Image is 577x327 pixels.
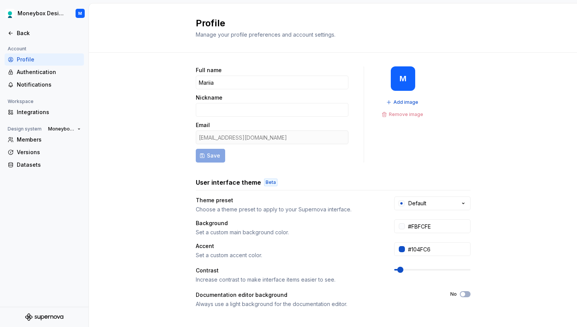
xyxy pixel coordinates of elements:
div: Accent [196,242,380,250]
div: M [78,10,82,16]
a: Authentication [5,66,84,78]
span: Moneybox Design System [48,126,74,132]
input: #FFFFFF [405,219,471,233]
div: Default [408,200,426,207]
label: No [450,291,457,297]
h3: User interface theme [196,178,261,187]
a: Members [5,134,84,146]
div: Moneybox Design System [18,10,66,17]
label: Full name [196,66,222,74]
div: Datasets [17,161,81,169]
label: Nickname [196,94,222,101]
button: Moneybox Design SystemM [2,5,87,22]
label: Email [196,121,210,129]
div: Increase contrast to make interface items easier to see. [196,276,380,284]
h2: Profile [196,17,461,29]
input: #104FC6 [405,242,471,256]
div: Versions [17,148,81,156]
button: Add image [384,97,422,108]
div: Integrations [17,108,81,116]
div: Set a custom main background color. [196,229,380,236]
div: Authentication [17,68,81,76]
div: Set a custom accent color. [196,251,380,259]
a: Datasets [5,159,84,171]
div: Contrast [196,267,380,274]
img: aaee4efe-5bc9-4d60-937c-58f5afe44131.png [5,9,15,18]
div: Back [17,29,81,37]
div: Design system [5,124,45,134]
span: Add image [393,99,418,105]
div: Always use a light background for the documentation editor. [196,300,437,308]
div: Profile [17,56,81,63]
div: Account [5,44,29,53]
a: Back [5,27,84,39]
a: Integrations [5,106,84,118]
div: Members [17,136,81,143]
svg: Supernova Logo [25,313,63,321]
div: Theme preset [196,197,380,204]
div: Beta [264,179,277,186]
div: M [400,76,406,82]
a: Profile [5,53,84,66]
div: Workspace [5,97,37,106]
a: Versions [5,146,84,158]
div: Choose a theme preset to apply to your Supernova interface. [196,206,380,213]
div: Documentation editor background [196,291,437,299]
div: Background [196,219,380,227]
a: Notifications [5,79,84,91]
span: Manage your profile preferences and account settings. [196,31,335,38]
button: Default [394,197,471,210]
div: Notifications [17,81,81,89]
